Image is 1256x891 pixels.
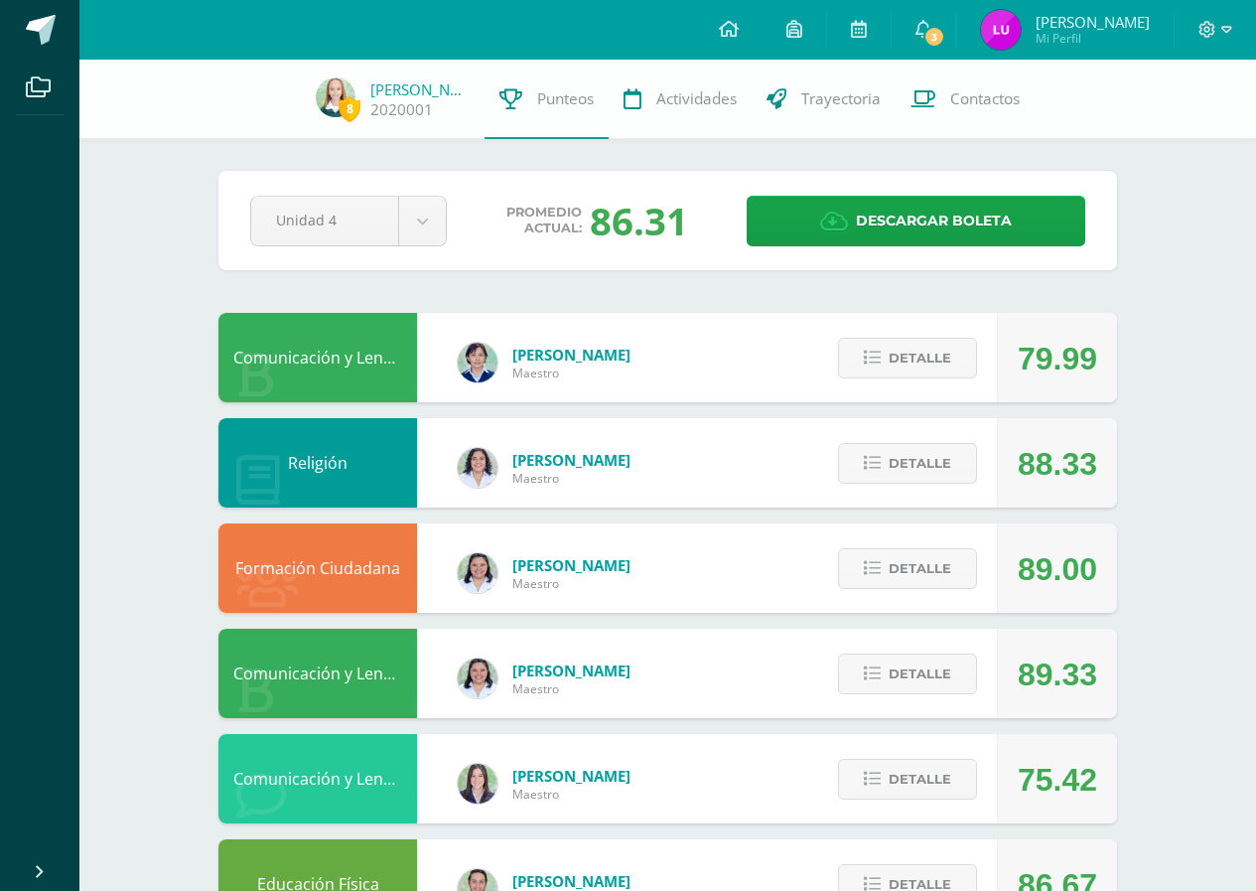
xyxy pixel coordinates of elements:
[889,656,951,692] span: Detalle
[838,548,977,589] button: Detalle
[512,661,630,680] span: [PERSON_NAME]
[218,734,417,823] div: Comunicación y Lenguaje L3 Inglés
[485,60,609,139] a: Punteos
[370,99,433,120] a: 2020001
[218,313,417,402] div: Comunicación y Lenguaje L1
[512,871,630,891] span: [PERSON_NAME]
[1036,30,1150,47] span: Mi Perfil
[316,77,355,117] img: 41b14854247958dfa203535dcc28a4c5.png
[339,96,360,121] span: 8
[218,629,417,718] div: Comunicación y Lenguaje L2
[458,448,497,488] img: 5833435b0e0c398ee4b261d46f102b9b.png
[512,345,630,365] span: [PERSON_NAME]
[981,10,1021,50] img: 246892990d745adbd8ac90bb04b31a5a.png
[923,26,945,48] span: 3
[609,60,752,139] a: Actividades
[838,338,977,378] button: Detalle
[889,550,951,587] span: Detalle
[838,443,977,484] button: Detalle
[537,88,594,109] span: Punteos
[1018,419,1097,509] div: 88.33
[512,680,630,697] span: Maestro
[838,759,977,800] button: Detalle
[590,195,688,246] div: 86.31
[656,88,737,109] span: Actividades
[889,445,951,482] span: Detalle
[889,761,951,798] span: Detalle
[512,555,630,575] span: [PERSON_NAME]
[838,654,977,694] button: Detalle
[458,764,497,804] img: 65a3a5dd77a80885499beb3d7782c992.png
[1018,735,1097,824] div: 75.42
[506,205,582,236] span: Promedio actual:
[801,88,881,109] span: Trayectoria
[1018,524,1097,614] div: 89.00
[889,340,951,376] span: Detalle
[276,197,373,243] span: Unidad 4
[950,88,1020,109] span: Contactos
[752,60,896,139] a: Trayectoria
[512,365,630,381] span: Maestro
[856,197,1012,245] span: Descargar boleta
[512,575,630,592] span: Maestro
[512,786,630,803] span: Maestro
[370,79,470,99] a: [PERSON_NAME]
[458,343,497,382] img: 904e528ea31759b90e2b92348a2f5070.png
[512,450,630,470] span: [PERSON_NAME]
[218,418,417,508] div: Religión
[218,523,417,613] div: Formación Ciudadana
[458,659,497,698] img: a084105b5058f52f9b5e8b449e8b602d.png
[896,60,1035,139] a: Contactos
[251,197,446,245] a: Unidad 4
[1036,12,1150,32] span: [PERSON_NAME]
[512,766,630,786] span: [PERSON_NAME]
[1018,314,1097,403] div: 79.99
[747,196,1085,246] a: Descargar boleta
[512,470,630,487] span: Maestro
[1018,630,1097,719] div: 89.33
[458,553,497,593] img: a084105b5058f52f9b5e8b449e8b602d.png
